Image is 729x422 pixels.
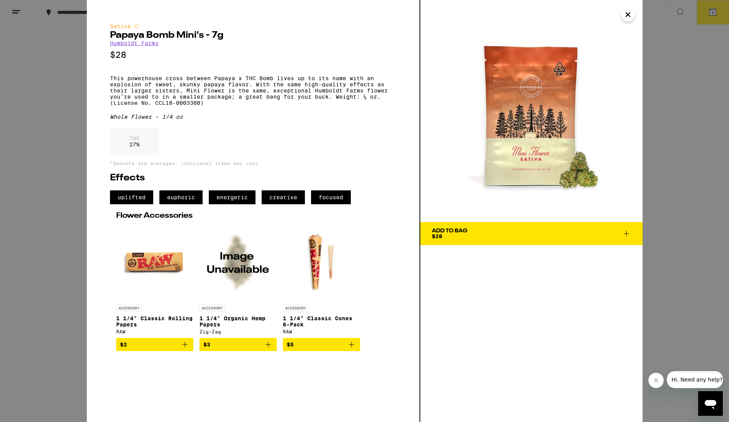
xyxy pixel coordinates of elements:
div: 27 % [110,128,159,155]
span: $5 [287,341,294,348]
p: ACCESSORY [283,304,308,311]
button: Add to bag [283,338,360,351]
h2: Flower Accessories [116,212,390,220]
img: Zig-Zag - 1 1/4" Organic Hemp Papers [200,224,277,301]
div: RAW [116,329,193,334]
h2: Papaya Bomb Mini's - 7g [110,31,396,40]
a: Open page for 1 1/4" Classic Cones 6-Pack from RAW [283,224,360,338]
button: Add to bag [116,338,193,351]
a: Humboldt Farms [110,40,159,46]
div: Sativa [110,23,396,29]
p: This powerhouse cross between Papaya x THC Bomb lives up to its name with an explosion of sweet, ... [110,75,396,106]
iframe: Button to launch messaging window [698,391,723,416]
img: RAW - 1 1/4" Classic Rolling Papers [116,224,193,301]
div: RAW [283,329,360,334]
iframe: Message from company [667,371,723,388]
span: energetic [209,190,255,204]
span: $28 [432,233,442,239]
iframe: Close message [648,373,664,388]
div: Zig-Zag [200,329,277,334]
p: 1 1/4" Classic Cones 6-Pack [283,315,360,328]
p: 1 1/4" Organic Hemp Papers [200,315,277,328]
img: sativaColor.svg [134,23,140,29]
p: THC [129,135,140,141]
p: 1 1/4" Classic Rolling Papers [116,315,193,328]
p: ACCESSORY [200,304,225,311]
div: Add To Bag [432,228,467,234]
span: creative [262,190,305,204]
span: euphoric [159,190,203,204]
a: Open page for 1 1/4" Organic Hemp Papers from Zig-Zag [200,224,277,338]
a: Open page for 1 1/4" Classic Rolling Papers from RAW [116,224,193,338]
span: $2 [120,341,127,348]
span: uplifted [110,190,153,204]
h2: Effects [110,173,396,183]
button: Add to bag [200,338,277,351]
p: ACCESSORY [116,304,142,311]
div: Whole Flower - 1/4 oz [110,114,396,120]
p: $28 [110,50,396,60]
img: RAW - 1 1/4" Classic Cones 6-Pack [283,224,360,301]
button: Add To Bag$28 [420,222,643,245]
p: *Amounts are averages, individual items may vary. [110,161,396,166]
span: $3 [203,341,210,348]
button: Close [621,8,635,22]
span: focused [311,190,351,204]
